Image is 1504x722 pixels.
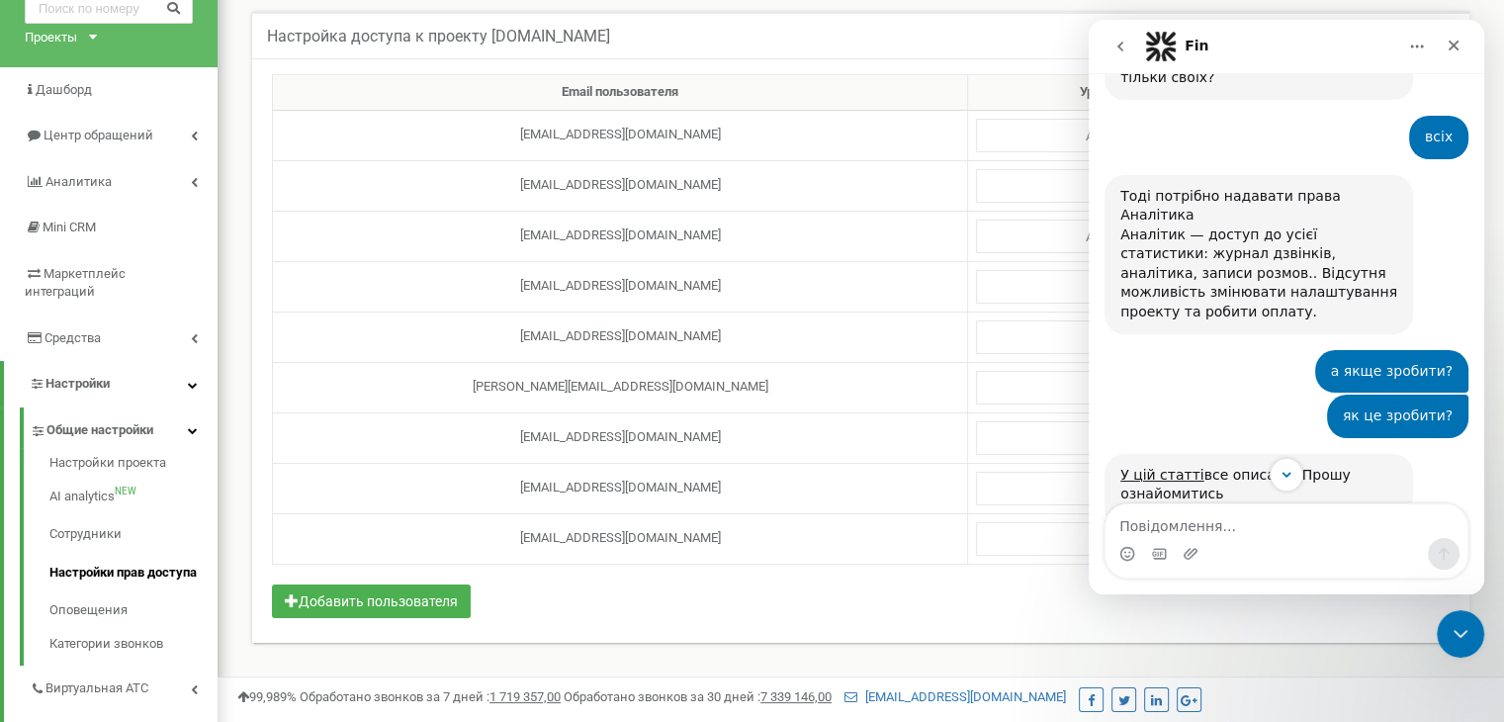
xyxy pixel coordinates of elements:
[30,407,218,448] a: Общие настройки
[976,119,1302,152] span: Администратор
[976,371,1302,405] span: Администратор
[983,123,1295,150] span: Администратор
[44,330,101,345] span: Средства
[967,75,1310,111] th: Уровень привилегий
[237,689,297,704] span: 99,989%
[273,75,968,111] th: Email пользователя
[46,421,153,440] span: Общие настройки
[272,585,471,618] button: Добавить пользователя
[4,361,218,407] a: Настройки
[983,173,1295,201] span: Сотрудник
[976,220,1302,253] span: Администратор
[976,472,1302,505] span: Администратор
[976,169,1302,203] span: Администратор
[976,421,1302,455] span: Администратор
[45,174,112,189] span: Аналитика
[844,689,1066,704] a: [EMAIL_ADDRESS][DOMAIN_NAME]
[45,679,148,698] span: Виртуальная АТС
[25,266,126,300] span: Маркетплейс интеграций
[49,454,218,478] a: Настройки проекта
[49,478,218,516] a: AI analyticsNEW
[49,630,218,654] a: Категории звонков
[273,211,968,261] td: [EMAIL_ADDRESS][DOMAIN_NAME]
[273,362,968,412] td: [PERSON_NAME][EMAIL_ADDRESS][DOMAIN_NAME]
[30,666,218,706] a: Виртуальная АТС
[273,513,968,564] td: [EMAIL_ADDRESS][DOMAIN_NAME]
[1437,610,1484,658] iframe: Intercom live chat
[49,515,218,554] a: Сотрудники
[489,689,561,704] u: 1 719 357,00
[273,412,968,463] td: [EMAIL_ADDRESS][DOMAIN_NAME]
[273,261,968,312] td: [EMAIL_ADDRESS][DOMAIN_NAME]
[43,220,96,234] span: Mini CRM
[983,526,1295,554] span: Сотрудник
[273,110,968,160] td: [EMAIL_ADDRESS][DOMAIN_NAME]
[36,82,92,97] span: Дашборд
[300,689,561,704] span: Обработано звонков за 7 дней :
[564,689,832,704] span: Обработано звонков за 30 дней :
[983,274,1295,302] span: Сотрудник
[983,425,1295,453] span: Сотрудник
[49,591,218,630] a: Оповещения
[1089,20,1484,594] iframe: Intercom live chat
[983,324,1295,352] span: Сотрудник
[983,476,1295,503] span: Сотрудник
[45,376,110,391] span: Настройки
[983,224,1295,251] span: Администратор
[44,128,153,142] span: Центр обращений
[983,375,1295,403] span: Сотрудник
[273,160,968,211] td: [EMAIL_ADDRESS][DOMAIN_NAME]
[49,554,218,592] a: Настройки прав доступа
[976,320,1302,354] span: Администратор
[273,463,968,513] td: [EMAIL_ADDRESS][DOMAIN_NAME]
[976,270,1302,304] span: Администратор
[976,522,1302,556] span: Администратор
[25,29,77,47] div: Проекты
[760,689,832,704] u: 7 339 146,00
[273,312,968,362] td: [EMAIL_ADDRESS][DOMAIN_NAME]
[267,28,610,45] h5: Настройка доступа к проекту [DOMAIN_NAME]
